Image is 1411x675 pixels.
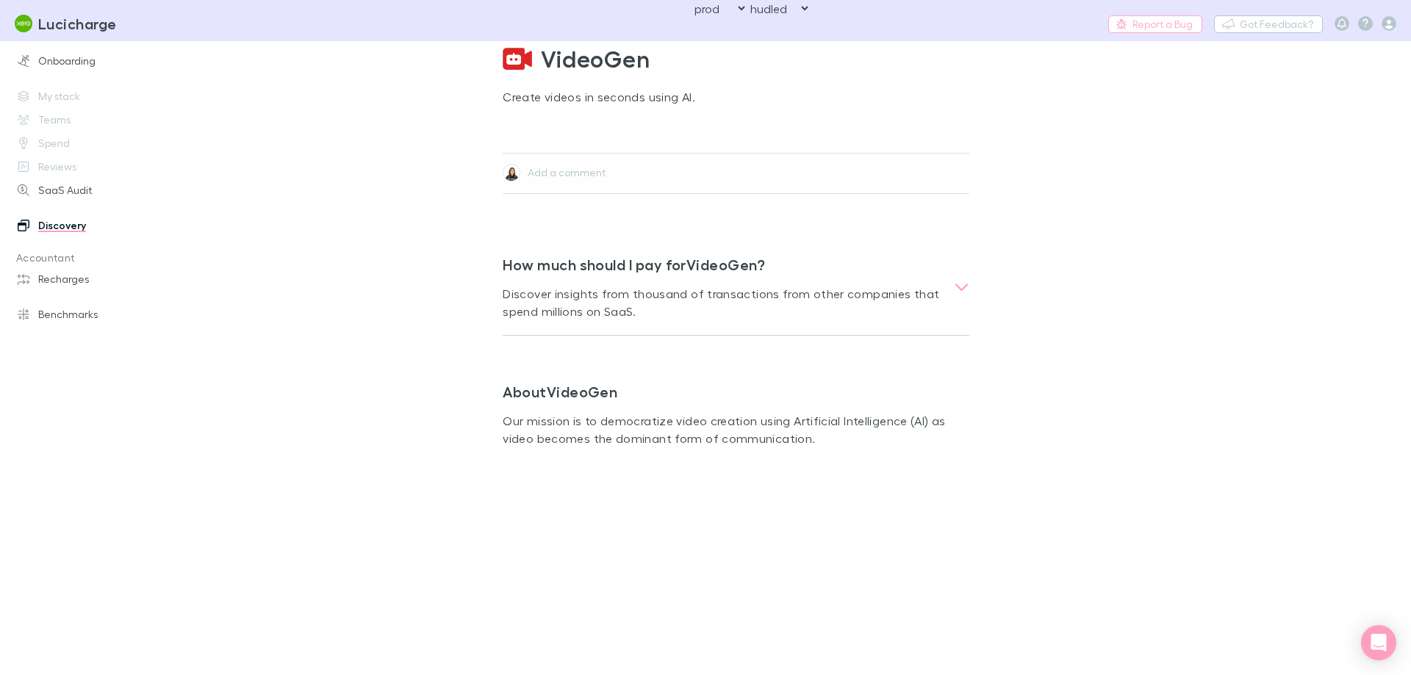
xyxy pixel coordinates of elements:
[15,15,32,32] img: Lucicharge's Logo
[503,412,969,447] p: Our mission is to democratize video creation using Artificial Intelligence (AI) as video becomes ...
[3,178,198,202] a: SaaS Audit
[503,165,520,181] img: Jaz Aldana
[3,267,198,291] a: Recharges
[3,249,198,267] p: Accountant
[523,165,965,180] div: Add a comment
[541,41,650,76] span: VideoGen
[3,303,198,326] a: Benchmarks
[6,6,126,41] a: Lucicharge
[503,256,942,273] h3: How much should I pay for VideoGen ?
[503,383,617,400] h3: About VideoGen
[3,49,198,73] a: Onboarding
[503,88,969,106] p: Create videos in seconds using AI.
[1108,15,1202,33] a: Report a Bug
[503,285,942,320] p: Discover insights from thousand of transactions from other companies that spend millions on SaaS.
[1361,625,1396,660] div: Open Intercom Messenger
[491,241,981,335] div: How much should I pay forVideoGen?Discover insights from thousand of transactions from other comp...
[1214,15,1323,33] button: Got Feedback?
[503,44,532,73] img: VideoGen's Logo
[3,214,198,237] a: Discovery
[38,15,117,32] h3: Lucicharge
